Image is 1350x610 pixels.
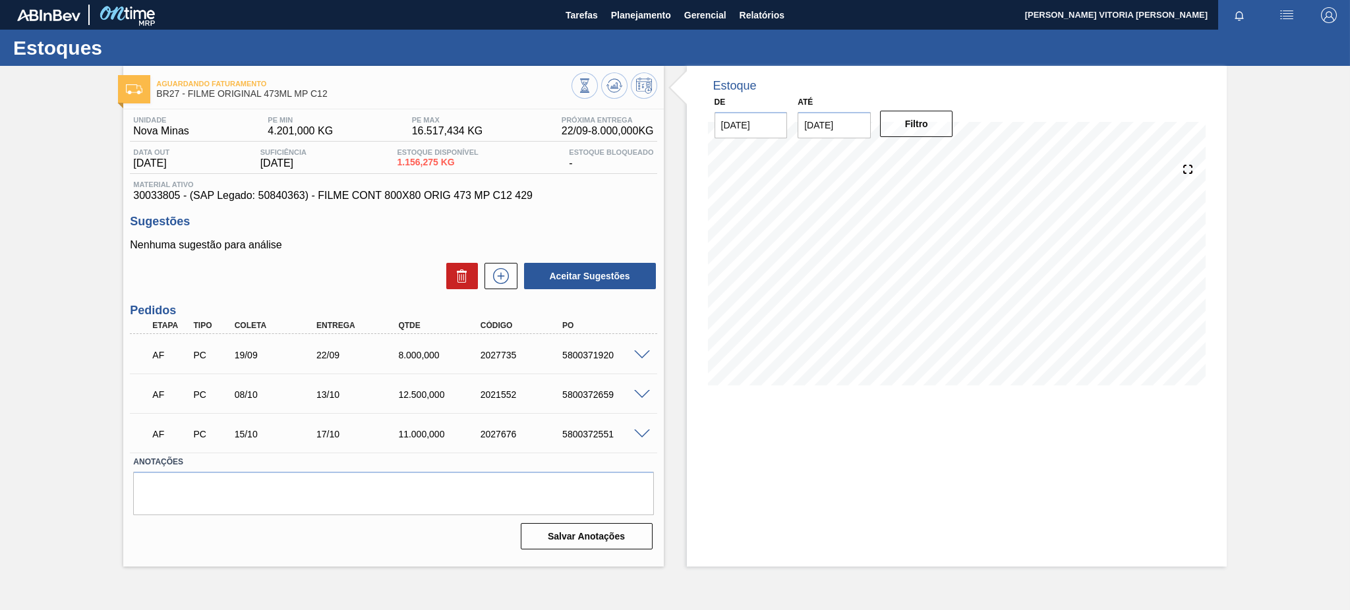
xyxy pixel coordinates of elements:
div: 17/10/2025 [313,429,405,439]
button: Salvar Anotações [521,523,653,549]
div: Pedido de Compra [190,429,233,439]
span: Data out [133,148,169,156]
p: AF [152,389,189,400]
div: Nova sugestão [478,263,517,289]
label: Até [798,97,813,107]
label: De [715,97,726,107]
div: Pedido de Compra [190,350,233,360]
div: Qtde [395,321,487,330]
span: Nova Minas [133,125,189,137]
button: Visão Geral dos Estoques [572,72,598,99]
div: 15/10/2025 [231,429,324,439]
p: AF [152,350,189,360]
span: Estoque Bloqueado [569,148,653,156]
span: [DATE] [133,157,169,169]
div: Etapa [149,321,192,330]
div: 19/09/2025 [231,350,324,360]
div: 12.500,000 [395,389,487,400]
div: 11.000,000 [395,429,487,439]
img: Logout [1321,7,1337,23]
input: dd/mm/yyyy [798,112,871,138]
span: Material ativo [133,180,653,188]
span: 4.201,000 KG [268,125,333,137]
span: 22/09 - 8.000,000 KG [562,125,654,137]
input: dd/mm/yyyy [715,112,788,138]
div: Coleta [231,321,324,330]
span: 16.517,434 KG [412,125,483,137]
button: Atualizar Gráfico [601,72,628,99]
div: 2027676 [477,429,570,439]
div: Código [477,321,570,330]
div: 2027735 [477,350,570,360]
button: Programar Estoque [631,72,657,99]
img: TNhmsLtSVTkK8tSr43FrP2fwEKptu5GPRR3wAAAABJRU5ErkJggg== [17,9,80,21]
span: 30033805 - (SAP Legado: 50840363) - FILME CONT 800X80 ORIG 473 MP C12 429 [133,190,653,202]
div: 08/10/2025 [231,389,324,400]
div: 8.000,000 [395,350,487,360]
button: Filtro [880,111,953,137]
label: Anotações [133,453,653,472]
button: Aceitar Sugestões [524,263,656,289]
div: Aguardando Faturamento [149,380,192,409]
span: [DATE] [260,157,307,169]
div: 5800372659 [559,389,651,400]
img: Ícone [126,84,142,94]
p: AF [152,429,189,439]
span: Planejamento [611,7,671,23]
div: 22/09/2025 [313,350,405,360]
div: Tipo [190,321,233,330]
span: Suficiência [260,148,307,156]
span: Estoque Disponível [397,148,478,156]
h3: Pedidos [130,304,657,318]
div: Aguardando Faturamento [149,341,192,370]
div: Aceitar Sugestões [517,262,657,291]
div: 2021552 [477,389,570,400]
div: Entrega [313,321,405,330]
span: Próxima Entrega [562,116,654,124]
div: 13/10/2025 [313,389,405,400]
span: Gerencial [684,7,726,23]
h1: Estoques [13,40,247,55]
div: 5800372551 [559,429,651,439]
button: Notificações [1218,6,1260,24]
span: PE MIN [268,116,333,124]
span: Relatórios [740,7,784,23]
div: PO [559,321,651,330]
div: Pedido de Compra [190,389,233,400]
div: Aguardando Faturamento [149,420,192,449]
p: Nenhuma sugestão para análise [130,239,657,251]
img: userActions [1279,7,1295,23]
h3: Sugestões [130,215,657,229]
span: Aguardando Faturamento [156,80,571,88]
span: Tarefas [566,7,598,23]
div: Estoque [713,79,757,93]
div: 5800371920 [559,350,651,360]
span: Unidade [133,116,189,124]
div: - [566,148,657,169]
span: PE MAX [412,116,483,124]
span: 1.156,275 KG [397,157,478,167]
div: Excluir Sugestões [440,263,478,289]
span: BR27 - FILME ORIGINAL 473ML MP C12 [156,89,571,99]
